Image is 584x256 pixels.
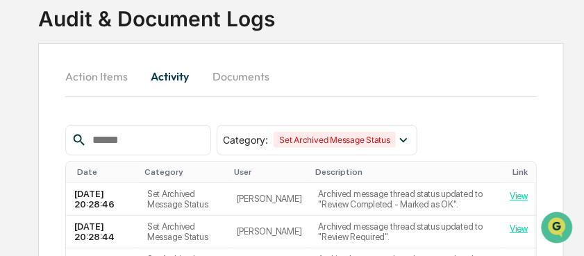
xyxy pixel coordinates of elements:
[62,128,228,142] div: Start new chat
[510,191,528,201] a: View
[144,167,223,177] div: Category
[65,60,139,93] button: Action Items
[77,167,133,177] div: Date
[512,167,531,177] div: Link
[540,210,577,248] iframe: Open customer support
[65,60,537,93] div: secondary tabs example
[138,153,168,164] span: Pylon
[139,216,228,248] td: Set Archived Message Status
[274,132,396,148] div: Set Archived Message Status
[14,9,42,37] img: Greenboard
[62,142,191,153] div: We're available if you need us!
[139,60,201,93] button: Activity
[98,153,168,164] a: Powered byPylon
[223,134,268,146] span: Category :
[29,128,54,153] img: 8933085812038_c878075ebb4cc5468115_72.jpg
[228,216,310,248] td: [PERSON_NAME]
[139,183,228,216] td: Set Archived Message Status
[236,132,253,148] button: Start new chat
[201,60,281,93] button: Documents
[228,183,310,216] td: [PERSON_NAME]
[66,183,139,216] td: [DATE] 20:28:46
[14,51,253,73] p: How can we help?
[14,128,39,153] img: 1746055101610-c473b297-6a78-478c-a979-82029cc54cd1
[66,216,139,248] td: [DATE] 20:28:44
[310,216,502,248] td: Archived message thread status updated to "Review Required".
[316,167,497,177] div: Description
[510,223,528,234] a: View
[310,183,502,216] td: Archived message thread status updated to "Review Completed - Marked as OK".
[234,167,305,177] div: User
